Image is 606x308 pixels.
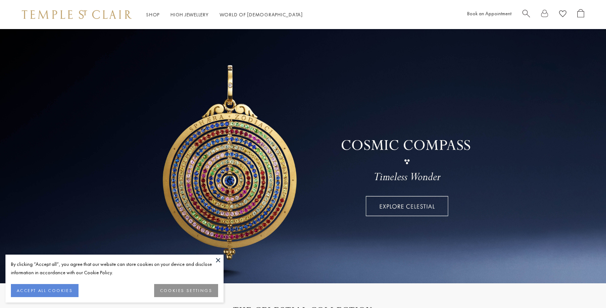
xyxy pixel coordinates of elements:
[22,10,132,19] img: Temple St. Clair
[467,10,511,17] a: Book an Appointment
[220,11,303,18] a: World of [DEMOGRAPHIC_DATA]World of [DEMOGRAPHIC_DATA]
[577,9,584,20] a: Open Shopping Bag
[570,274,599,301] iframe: Gorgias live chat messenger
[154,284,218,297] button: COOKIES SETTINGS
[170,11,209,18] a: High JewelleryHigh Jewellery
[11,260,218,277] div: By clicking “Accept all”, you agree that our website can store cookies on your device and disclos...
[146,10,303,19] nav: Main navigation
[11,284,79,297] button: ACCEPT ALL COOKIES
[559,9,566,20] a: View Wishlist
[522,9,530,20] a: Search
[146,11,160,18] a: ShopShop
